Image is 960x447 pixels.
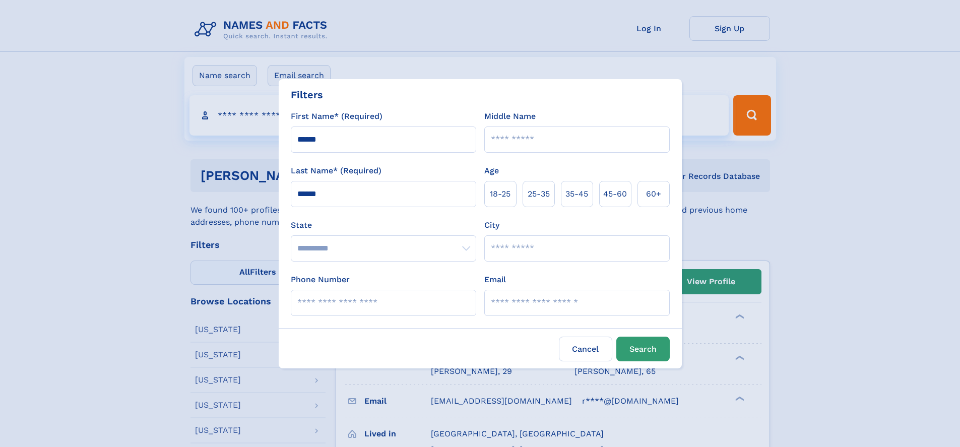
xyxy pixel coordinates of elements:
label: Last Name* (Required) [291,165,381,177]
label: Age [484,165,499,177]
span: 25‑35 [528,188,550,200]
span: 60+ [646,188,661,200]
span: 45‑60 [603,188,627,200]
label: State [291,219,476,231]
div: Filters [291,87,323,102]
label: Phone Number [291,274,350,286]
button: Search [616,337,670,361]
span: 18‑25 [490,188,510,200]
span: 35‑45 [565,188,588,200]
label: Email [484,274,506,286]
label: Middle Name [484,110,536,122]
label: First Name* (Required) [291,110,382,122]
label: Cancel [559,337,612,361]
label: City [484,219,499,231]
